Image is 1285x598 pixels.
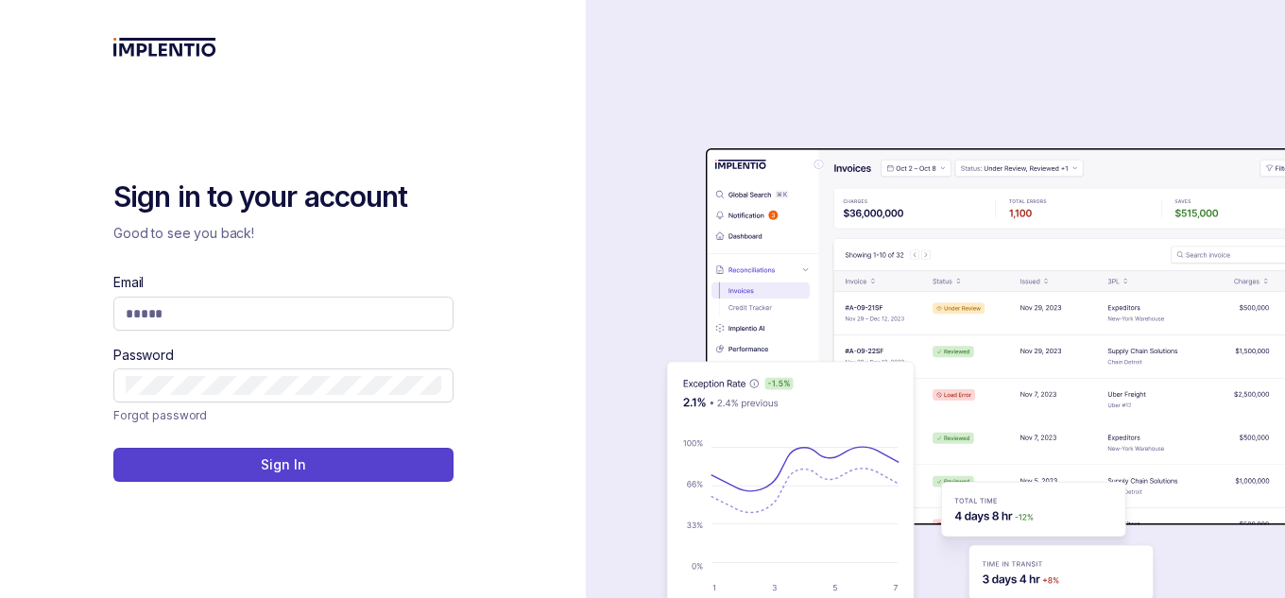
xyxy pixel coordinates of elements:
[113,38,216,57] img: logo
[113,179,454,216] h2: Sign in to your account
[113,406,207,425] p: Forgot password
[113,273,144,292] label: Email
[113,346,174,365] label: Password
[113,406,207,425] a: Link Forgot password
[261,455,305,474] p: Sign In
[113,448,454,482] button: Sign In
[113,224,454,243] p: Good to see you back!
